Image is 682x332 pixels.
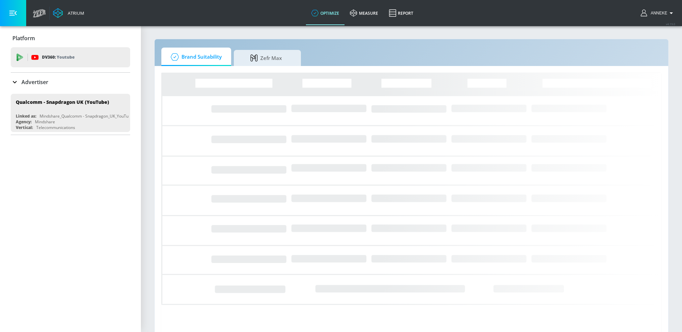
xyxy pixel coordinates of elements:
[12,35,35,42] p: Platform
[641,9,675,17] button: Anneke
[65,10,84,16] div: Atrium
[168,49,222,65] span: Brand Suitability
[53,8,84,18] a: Atrium
[11,73,130,91] div: Advertiser
[11,29,130,48] div: Platform
[241,50,292,66] span: Zefr Max
[21,78,48,86] p: Advertiser
[666,22,675,26] span: v 4.19.0
[383,1,419,25] a: Report
[36,125,75,130] div: Telecommunications
[306,1,345,25] a: optimize
[345,1,383,25] a: measure
[11,94,130,132] div: Qualcomm - Snapdragon UK (YouTube)Linked as:Mindshare_Qualcomm - Snapdragon_UK_YouTube_GoogleAdsA...
[16,99,109,105] div: Qualcomm - Snapdragon UK (YouTube)
[57,54,74,61] p: Youtube
[35,119,55,125] div: Mindshare
[42,54,74,61] p: DV360:
[11,47,130,67] div: DV360: Youtube
[16,119,32,125] div: Agency:
[16,125,33,130] div: Vertical:
[16,113,36,119] div: Linked as:
[40,113,155,119] div: Mindshare_Qualcomm - Snapdragon_UK_YouTube_GoogleAds
[648,11,667,15] span: login as: anneke.onwijn@mindshareworld.com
